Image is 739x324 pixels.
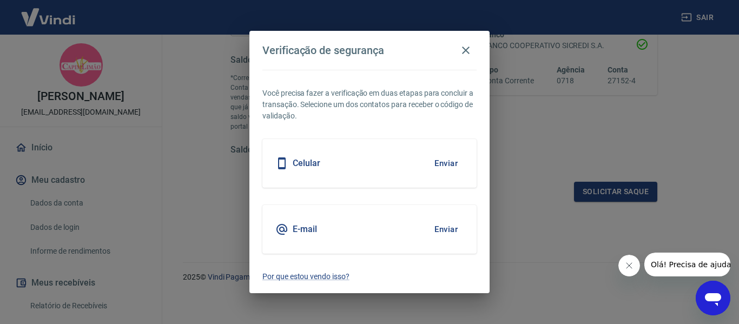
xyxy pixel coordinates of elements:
iframe: Botão para abrir a janela de mensagens [696,281,730,315]
iframe: Mensagem da empresa [644,253,730,276]
iframe: Fechar mensagem [618,255,640,276]
p: Você precisa fazer a verificação em duas etapas para concluir a transação. Selecione um dos conta... [262,88,477,122]
h5: E-mail [293,224,317,235]
button: Enviar [428,152,464,175]
a: Por que estou vendo isso? [262,271,477,282]
button: Enviar [428,218,464,241]
span: Olá! Precisa de ajuda? [6,8,91,16]
h4: Verificação de segurança [262,44,384,57]
h5: Celular [293,158,320,169]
